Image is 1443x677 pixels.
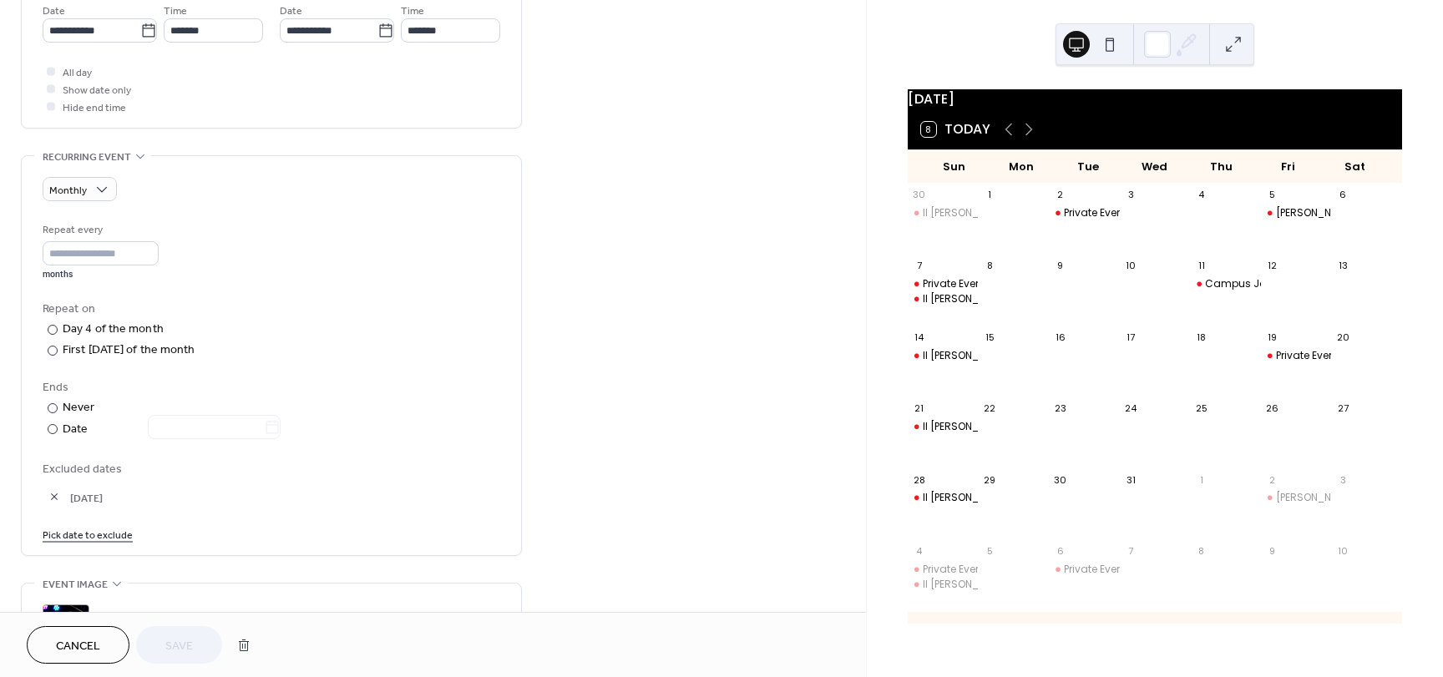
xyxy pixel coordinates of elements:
span: Event image [43,576,108,594]
div: Private Event [923,563,985,577]
div: 26 [1266,402,1278,415]
span: Show date only [63,82,131,99]
span: [DATE] [70,489,500,507]
div: 6 [1336,189,1349,201]
div: 4 [1195,189,1208,201]
span: Time [401,3,424,20]
div: 9 [1266,544,1278,557]
div: Thu [1188,150,1255,184]
div: Vittorio's [1261,206,1332,220]
div: 14 [913,331,925,343]
div: months [43,269,159,280]
div: 20 [1336,331,1349,343]
div: 3 [1125,189,1137,201]
div: Date [63,420,281,439]
div: 3 [1336,473,1349,486]
div: 15 [983,331,995,343]
div: Wed [1121,150,1188,184]
div: 9 [1054,260,1066,272]
button: 8Today [915,118,996,141]
div: 8 [983,260,995,272]
div: Mon [988,150,1055,184]
div: 1 [1195,473,1208,486]
div: Sat [1322,150,1389,184]
span: Pick date to exclude [43,527,133,544]
div: 5 [1266,189,1278,201]
div: [DATE] [908,89,1402,109]
div: Il [PERSON_NAME] [923,349,1010,363]
div: 31 [1125,473,1137,486]
div: [PERSON_NAME]'s [1276,491,1364,505]
div: 10 [1125,260,1137,272]
div: Private Event [1049,206,1120,220]
span: Monthly [49,181,87,200]
div: 2 [1266,473,1278,486]
span: Time [164,3,187,20]
div: 16 [1054,331,1066,343]
div: Il Gatto [908,206,979,220]
span: Hide end time [63,99,126,117]
div: 12 [1266,260,1278,272]
span: Cancel [56,638,100,655]
div: 8 [1195,544,1208,557]
div: First [DATE] of the month [63,341,195,359]
span: Recurring event [43,149,131,166]
div: 18 [1195,331,1208,343]
div: Tue [1055,150,1121,184]
div: 10 [1336,544,1349,557]
div: 30 [1054,473,1066,486]
div: Vittorio's [1261,491,1332,505]
div: Private Event [1276,349,1339,363]
div: 6 [1054,544,1066,557]
div: 22 [983,402,995,415]
div: Il [PERSON_NAME] [923,206,1010,220]
span: Excluded dates [43,461,500,478]
div: 13 [1336,260,1349,272]
div: Repeat on [43,301,497,318]
div: Private Event [1064,206,1127,220]
div: Private Event [908,277,979,291]
div: Il [PERSON_NAME] [923,420,1010,434]
div: [PERSON_NAME]'s [1276,206,1364,220]
div: 17 [1125,331,1137,343]
span: Date [43,3,65,20]
div: 21 [913,402,925,415]
div: 1 [983,189,995,201]
div: Il Gatto [908,578,979,592]
div: Private Event [923,277,985,291]
div: Il Gatto [908,491,979,505]
div: Fri [1255,150,1322,184]
div: Private Event [1049,563,1120,577]
div: Sun [921,150,988,184]
div: Private Event [1064,563,1127,577]
div: 27 [1336,402,1349,415]
span: All day [63,64,92,82]
div: 23 [1054,402,1066,415]
div: Il [PERSON_NAME] [923,292,1010,306]
div: 11 [1195,260,1208,272]
div: Il Gatto [908,420,979,434]
div: Day 4 of the month [63,321,164,338]
div: Il Gatto [908,292,979,306]
div: Campus Jax [1190,277,1261,291]
div: 7 [913,260,925,272]
div: 5 [983,544,995,557]
div: 29 [983,473,995,486]
div: 4 [913,544,925,557]
div: 7 [1125,544,1137,557]
div: 2 [1054,189,1066,201]
div: Campus Jax [1205,277,1272,291]
div: 19 [1266,331,1278,343]
div: ; [43,604,89,651]
div: 25 [1195,402,1208,415]
div: Never [63,399,95,417]
button: Cancel [27,626,129,664]
div: Private Event [1261,349,1332,363]
div: 28 [913,473,925,486]
div: Il [PERSON_NAME] [923,491,1010,505]
div: Il Gatto [908,349,979,363]
div: Repeat every [43,221,155,239]
div: Private Event [908,563,979,577]
div: 24 [1125,402,1137,415]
